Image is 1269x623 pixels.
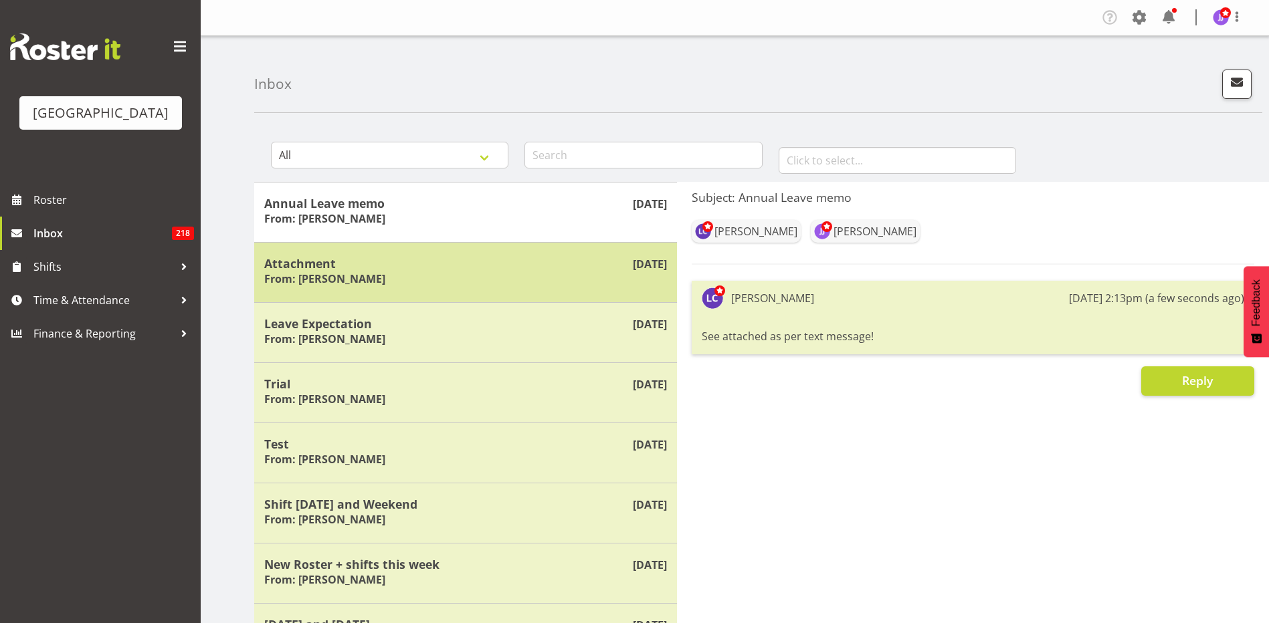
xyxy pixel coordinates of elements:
p: [DATE] [633,316,667,332]
h6: From: [PERSON_NAME] [264,513,385,526]
h5: New Roster + shifts this week [264,557,667,572]
img: laurie-cook11580.jpg [695,223,711,239]
p: [DATE] [633,497,667,513]
img: Rosterit website logo [10,33,120,60]
p: [DATE] [633,256,667,272]
h5: Test [264,437,667,451]
h5: Subject: Annual Leave memo [692,190,1254,205]
div: See attached as per text message! [702,325,1244,348]
div: [PERSON_NAME] [731,290,814,306]
h6: From: [PERSON_NAME] [264,392,385,406]
h5: Shift [DATE] and Weekend [264,497,667,511]
span: Reply [1182,372,1213,388]
span: Shifts [33,257,174,277]
button: Feedback - Show survey [1244,266,1269,357]
button: Reply [1141,366,1254,396]
div: [GEOGRAPHIC_DATA] [33,103,169,123]
h6: From: [PERSON_NAME] [264,212,385,225]
input: Search [524,142,762,168]
h5: Trial [264,376,667,391]
span: Finance & Reporting [33,324,174,344]
h4: Inbox [254,76,292,92]
div: [PERSON_NAME] [834,223,916,239]
img: laurie-cook11580.jpg [702,287,723,309]
span: Roster [33,190,194,210]
span: Time & Attendance [33,290,174,310]
span: Inbox [33,223,172,243]
h6: From: [PERSON_NAME] [264,573,385,586]
span: 218 [172,227,194,240]
p: [DATE] [633,376,667,392]
div: [PERSON_NAME] [714,223,797,239]
img: jade-johnson1105.jpg [814,223,830,239]
h6: From: [PERSON_NAME] [264,332,385,346]
img: jade-johnson1105.jpg [1213,9,1229,25]
h6: From: [PERSON_NAME] [264,272,385,285]
h5: Attachment [264,256,667,271]
h5: Leave Expectation [264,316,667,331]
span: Feedback [1250,279,1262,326]
h6: From: [PERSON_NAME] [264,453,385,466]
p: [DATE] [633,196,667,212]
input: Click to select... [779,147,1016,174]
p: [DATE] [633,437,667,453]
div: [DATE] 2:13pm (a few seconds ago) [1069,290,1244,306]
p: [DATE] [633,557,667,573]
h5: Annual Leave memo [264,196,667,211]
